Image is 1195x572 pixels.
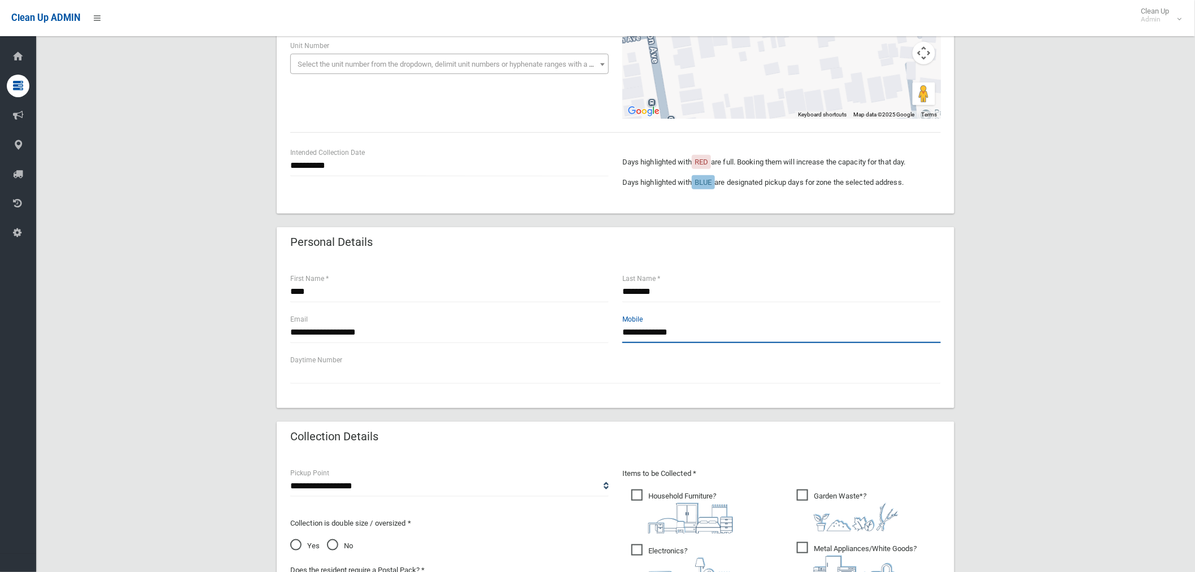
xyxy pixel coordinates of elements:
p: Days highlighted with are full. Booking them will increase the capacity for that day. [622,155,941,169]
span: RED [695,158,708,166]
img: 4fd8a5c772b2c999c83690221e5242e0.png [814,503,899,531]
span: Household Furniture [631,489,733,534]
span: No [327,539,353,553]
span: Garden Waste* [797,489,899,531]
img: Google [625,104,662,119]
i: ? [648,492,733,534]
header: Collection Details [277,426,392,448]
span: Clean Up ADMIN [11,12,80,23]
a: Terms (opens in new tab) [922,111,937,118]
button: Drag Pegman onto the map to open Street View [913,83,935,105]
header: Personal Details [277,231,386,253]
button: Keyboard shortcuts [798,111,847,119]
span: Clean Up [1136,7,1181,24]
img: aa9efdbe659d29b613fca23ba79d85cb.png [648,503,733,534]
button: Map camera controls [913,42,935,64]
p: Days highlighted with are designated pickup days for zone the selected address. [622,176,941,189]
span: Select the unit number from the dropdown, delimit unit numbers or hyphenate ranges with a comma [298,60,613,68]
span: Yes [290,539,320,553]
span: Map data ©2025 Google [853,111,915,118]
p: Items to be Collected * [622,467,941,480]
small: Admin [1141,15,1170,24]
a: Open this area in Google Maps (opens a new window) [625,104,662,119]
span: BLUE [695,178,712,187]
p: Collection is double size / oversized * [290,517,609,530]
i: ? [814,492,899,531]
